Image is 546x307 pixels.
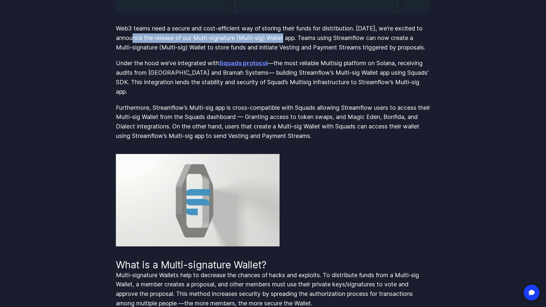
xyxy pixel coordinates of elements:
[116,147,280,253] img: Streamflow and Squads Multisig
[219,60,268,67] a: Squads protocol
[116,24,430,52] p: Web3 teams need a secure and cost-efficient way of storing their funds for distribution. [DATE], ...
[116,59,430,96] p: Under the hood we’ve integrated with —the most reliable Multisig platform on Solana, receiving au...
[116,103,430,141] p: Furthermore, Streamflow’s Multi-sig app is cross-compatible with Squads allowing Streamflow users...
[524,285,539,300] div: Open Intercom Messenger
[116,259,430,271] h2: What is a Multi-signature Wallet?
